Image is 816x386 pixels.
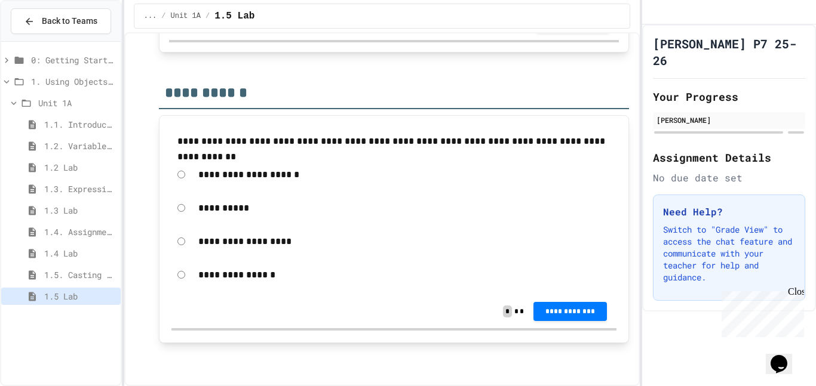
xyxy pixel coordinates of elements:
[31,54,116,66] span: 0: Getting Started
[205,11,210,21] span: /
[653,149,805,166] h2: Assignment Details
[11,8,111,34] button: Back to Teams
[44,290,116,302] span: 1.5 Lab
[717,286,804,337] iframe: chat widget
[663,205,795,219] h3: Need Help?
[5,5,82,76] div: Chat with us now!Close
[44,204,116,217] span: 1.3 Lab
[161,11,165,21] span: /
[171,11,201,21] span: Unit 1A
[44,247,116,260] span: 1.4 Lab
[653,35,805,69] h1: [PERSON_NAME] P7 25-26
[657,115,802,125] div: [PERSON_NAME]
[663,224,795,283] p: Switch to "Grade View" to access the chat feature and communicate with your teacher for help and ...
[31,75,116,88] span: 1. Using Objects and Methods
[44,268,116,281] span: 1.5. Casting and Ranges of Values
[44,226,116,238] span: 1.4. Assignment and Input
[44,161,116,174] span: 1.2 Lab
[653,171,805,185] div: No due date set
[144,11,157,21] span: ...
[42,15,97,27] span: Back to Teams
[653,88,805,105] h2: Your Progress
[766,338,804,374] iframe: chat widget
[44,140,116,152] span: 1.2. Variables and Data Types
[44,183,116,195] span: 1.3. Expressions and Output [New]
[38,97,116,109] span: Unit 1A
[214,9,254,23] span: 1.5 Lab
[44,118,116,131] span: 1.1. Introduction to Algorithms, Programming, and Compilers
